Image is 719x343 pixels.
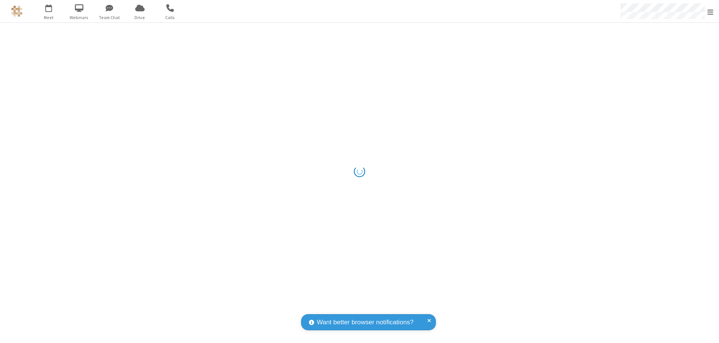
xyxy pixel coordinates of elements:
[95,14,124,21] span: Team Chat
[11,6,22,17] img: QA Selenium DO NOT DELETE OR CHANGE
[35,14,63,21] span: Meet
[156,14,184,21] span: Calls
[126,14,154,21] span: Drive
[65,14,93,21] span: Webinars
[317,318,413,327] span: Want better browser notifications?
